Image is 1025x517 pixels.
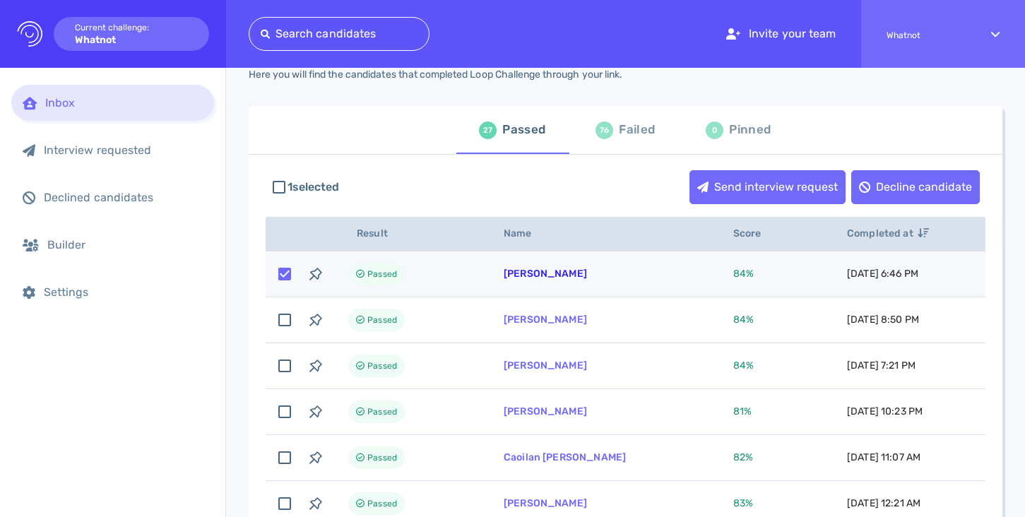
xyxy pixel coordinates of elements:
div: Passed [502,119,545,141]
span: 82 % [733,451,753,463]
span: Whatnot [887,30,966,40]
div: 27 [479,121,497,139]
a: [PERSON_NAME] [504,268,587,280]
span: 84 % [733,359,754,372]
span: Completed at [847,227,929,239]
span: 84 % [733,314,754,326]
span: Passed [367,403,397,420]
span: Passed [367,449,397,466]
div: Failed [619,119,655,141]
a: [PERSON_NAME] [504,359,587,372]
div: 76 [596,121,613,139]
div: Inbox [45,96,203,109]
span: [DATE] 8:50 PM [847,314,919,326]
div: Here you will find the candidates that completed Loop Challenge through your link. [249,69,622,81]
span: [DATE] 12:21 AM [847,497,920,509]
div: Interview requested [44,143,203,157]
a: [PERSON_NAME] [504,497,587,509]
div: Pinned [729,119,771,141]
a: Caoilan [PERSON_NAME] [504,451,626,463]
div: Builder [47,238,203,251]
span: 83 % [733,497,753,509]
div: Decline candidate [852,171,979,203]
span: Score [733,227,777,239]
div: Send interview request [690,171,845,203]
div: 0 [706,121,723,139]
span: Passed [367,495,397,512]
span: [DATE] 11:07 AM [847,451,920,463]
button: Decline candidate [851,170,980,204]
span: 81 % [733,405,752,417]
th: Result [331,217,487,251]
span: 1 selected [288,179,339,196]
span: Passed [367,266,397,283]
button: Send interview request [689,170,846,204]
a: [PERSON_NAME] [504,314,587,326]
span: Passed [367,357,397,374]
div: Settings [44,285,203,299]
div: Declined candidates [44,191,203,204]
span: Name [504,227,547,239]
span: [DATE] 6:46 PM [847,268,918,280]
span: [DATE] 10:23 PM [847,405,923,417]
span: Passed [367,311,397,328]
span: [DATE] 7:21 PM [847,359,916,372]
span: 84 % [733,268,754,280]
a: [PERSON_NAME] [504,405,587,417]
